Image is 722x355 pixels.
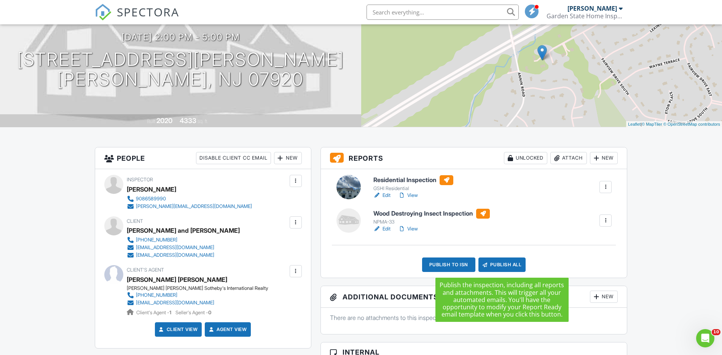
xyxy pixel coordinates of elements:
div: 2020 [156,117,172,125]
span: Client [127,218,143,224]
div: Disable Client CC Email [196,152,271,164]
div: [EMAIL_ADDRESS][DOMAIN_NAME] [136,300,214,306]
div: | [626,121,722,128]
span: Built [147,118,155,124]
a: [EMAIL_ADDRESS][DOMAIN_NAME] [127,299,262,307]
a: [PERSON_NAME][EMAIL_ADDRESS][DOMAIN_NAME] [127,203,252,210]
a: [PERSON_NAME] [PERSON_NAME] [127,274,227,285]
div: 9086589990 [136,196,166,202]
a: Leaflet [628,122,641,126]
a: Agent View [207,326,247,333]
h3: [DATE] 2:00 pm - 5:00 pm [121,32,240,42]
span: sq. ft. [198,118,208,124]
a: Client View [158,326,198,333]
a: [EMAIL_ADDRESS][DOMAIN_NAME] [127,251,234,259]
a: Edit [373,225,390,233]
a: Wood Destroying Insect Inspection NPMA-33 [373,209,490,225]
div: [EMAIL_ADDRESS][DOMAIN_NAME] [136,252,214,258]
img: The Best Home Inspection Software - Spectora [95,4,112,21]
h3: People [95,147,311,169]
a: © OpenStreetMap contributors [663,122,720,126]
div: Attach [550,152,587,164]
strong: 0 [208,310,211,315]
div: [PHONE_NUMBER] [136,292,177,298]
div: Publish All [478,257,526,272]
div: New [590,152,618,164]
iframe: Intercom live chat [696,329,714,347]
span: Client's Agent [127,267,164,273]
a: [EMAIL_ADDRESS][DOMAIN_NAME] [127,244,234,251]
h1: [STREET_ADDRESS][PERSON_NAME] [PERSON_NAME], NJ 07920 [17,50,344,90]
div: [PERSON_NAME][EMAIL_ADDRESS][DOMAIN_NAME] [136,203,252,209]
a: [PHONE_NUMBER] [127,236,234,244]
a: © MapTiler [642,122,662,126]
a: View [398,192,418,199]
a: View [398,225,418,233]
a: Edit [373,192,390,199]
span: Seller's Agent - [175,310,211,315]
div: Garden State Home Inspectors, LLC [547,12,623,20]
div: GSHI Residential [373,185,453,192]
div: [PHONE_NUMBER] [136,237,177,243]
h6: Wood Destroying Insect Inspection [373,209,490,219]
a: SPECTORA [95,10,179,26]
a: [PHONE_NUMBER] [127,291,262,299]
p: There are no attachments to this inspection. [330,313,618,322]
div: Unlocked [504,152,547,164]
h6: Residential Inspection [373,175,453,185]
strong: 1 [169,310,171,315]
div: New [590,291,618,303]
div: [PERSON_NAME] [567,5,617,12]
h3: Reports [321,147,627,169]
div: [PERSON_NAME] [PERSON_NAME] Sotheby's International Realty [127,285,268,291]
div: New [274,152,302,164]
div: 4333 [180,117,196,125]
span: 10 [712,329,720,335]
input: Search everything... [367,5,519,20]
div: [EMAIL_ADDRESS][DOMAIN_NAME] [136,245,214,251]
a: Residential Inspection GSHI Residential [373,175,453,192]
div: [PERSON_NAME] [127,184,176,195]
div: NPMA-33 [373,219,490,225]
span: Inspector [127,177,153,182]
div: Publish to ISN [422,257,475,272]
span: Client's Agent - [136,310,172,315]
div: [PERSON_NAME] and [PERSON_NAME] [127,225,240,236]
span: SPECTORA [117,4,179,20]
a: 9086589990 [127,195,252,203]
h3: Additional Documents [321,286,627,308]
